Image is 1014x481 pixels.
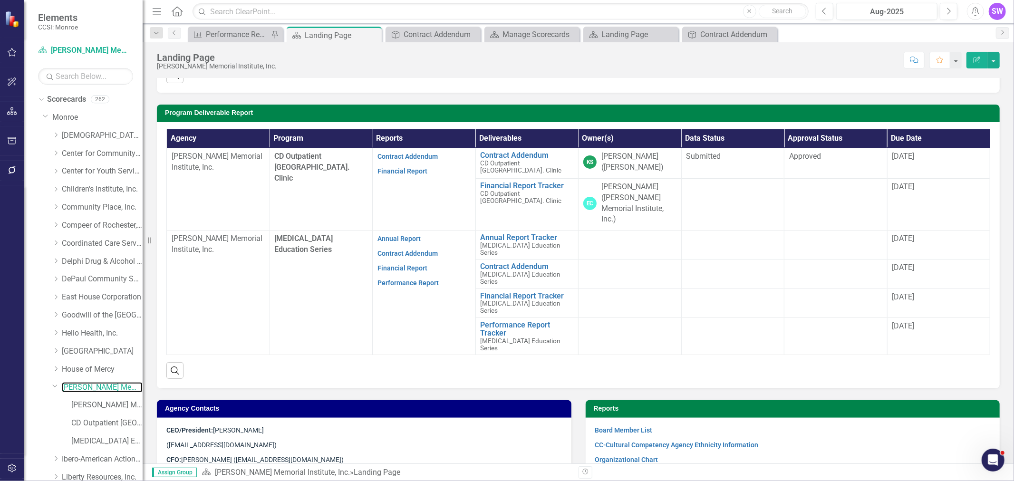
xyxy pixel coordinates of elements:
td: Double-Click to Edit [784,289,888,317]
button: Aug-2025 [836,3,937,20]
a: House of Mercy [62,364,143,375]
a: Community Place, Inc. [62,202,143,213]
a: Financial Report [377,264,427,272]
a: [PERSON_NAME] Memorial Institute, Inc. (MCOMH Internal) [71,400,143,411]
a: Children's Institute, Inc. [62,184,143,195]
div: Landing Page [601,29,676,40]
td: Double-Click to Edit [579,289,682,317]
td: Double-Click to Edit [887,231,990,260]
p: [PERSON_NAME] Memorial Institute, Inc. [172,151,265,173]
span: [MEDICAL_DATA] Education Series [481,270,561,285]
span: [DATE] [892,321,915,330]
a: [PERSON_NAME] Memorial Institute, Inc. [62,382,143,393]
td: Double-Click to Edit Right Click for Context Menu [475,178,579,230]
h3: Program Deliverable Report [165,109,995,116]
div: Contract Addendum [404,29,478,40]
a: Annual Report Tracker [481,233,574,242]
a: Performance Report [190,29,269,40]
div: [PERSON_NAME] Memorial Institute, Inc. [157,63,277,70]
div: 262 [91,96,109,104]
td: Double-Click to Edit [887,317,990,355]
td: Double-Click to Edit [887,289,990,317]
td: Double-Click to Edit [579,148,682,179]
td: Double-Click to Edit [167,231,270,355]
td: Double-Click to Edit [579,231,682,260]
a: Contract Addendum [377,250,438,257]
a: Landing Page [586,29,676,40]
img: ClearPoint Strategy [5,11,21,28]
td: Double-Click to Edit [784,317,888,355]
a: Performance Report [377,279,439,287]
div: KS [583,155,597,169]
span: [DATE] [892,182,915,191]
span: [MEDICAL_DATA] Education Series [481,299,561,314]
a: Contract Addendum [685,29,775,40]
td: Double-Click to Edit [579,317,682,355]
td: Double-Click to Edit [681,148,784,179]
a: Board Member List [595,426,653,434]
span: [DATE] [892,292,915,301]
a: Annual Report [377,235,421,242]
a: Goodwill of the [GEOGRAPHIC_DATA] [62,310,143,321]
td: Double-Click to Edit [887,178,990,230]
a: Financial Report Tracker [481,182,574,190]
td: Double-Click to Edit [784,178,888,230]
a: Delphi Drug & Alcohol Council [62,256,143,267]
span: Approved [789,152,821,161]
a: Manage Scorecards [487,29,577,40]
a: CD Outpatient [GEOGRAPHIC_DATA]. Clinic [71,418,143,429]
td: Double-Click to Edit [681,260,784,289]
td: Double-Click to Edit [887,148,990,179]
div: EC [583,197,597,210]
a: Scorecards [47,94,86,105]
div: Contract Addendum [700,29,775,40]
div: [PERSON_NAME] ([PERSON_NAME]) [601,151,676,173]
a: Contract Addendum [481,262,574,271]
button: SW [989,3,1006,20]
a: [PERSON_NAME] Memorial Institute, Inc. [38,45,133,56]
td: Double-Click to Edit [681,231,784,260]
button: Search [759,5,806,18]
div: Landing Page [354,468,400,477]
a: Helio Health, Inc. [62,328,143,339]
td: Double-Click to Edit [373,231,476,355]
a: Contract Addendum [377,153,438,160]
td: Double-Click to Edit [681,178,784,230]
td: Double-Click to Edit [373,148,476,231]
td: Double-Click to Edit [887,260,990,289]
td: Double-Click to Edit Right Click for Context Menu [475,231,579,260]
div: » [202,467,571,478]
span: Elements [38,12,78,23]
div: Manage Scorecards [502,29,577,40]
a: Financial Report Tracker [481,292,574,300]
a: Coordinated Care Services Inc. [62,238,143,249]
strong: CFO: [166,456,181,463]
td: Double-Click to Edit [681,289,784,317]
a: Monroe [52,112,143,123]
a: Ibero-American Action League, Inc. [62,454,143,465]
a: Center for Community Alternatives [62,148,143,159]
td: Double-Click to Edit Right Click for Context Menu [475,317,579,355]
div: Landing Page [305,29,379,41]
a: DePaul Community Services, lnc. [62,274,143,285]
td: Double-Click to Edit [167,148,270,231]
input: Search ClearPoint... [193,3,809,20]
a: [PERSON_NAME] Memorial Institute, Inc. [215,468,350,477]
a: Performance Report Tracker [481,321,574,337]
div: Aug-2025 [840,6,934,18]
div: Performance Report [206,29,269,40]
span: [PERSON_NAME] [166,426,264,434]
a: Center for Youth Services, Inc. [62,166,143,177]
a: Organizational Chart [595,456,658,463]
span: ([EMAIL_ADDRESS][DOMAIN_NAME]) [166,441,277,449]
span: [MEDICAL_DATA] Education Series [481,241,561,256]
div: [PERSON_NAME] ([PERSON_NAME] Memorial Institute, Inc.) [601,182,676,225]
input: Search Below... [38,68,133,85]
span: CD Outpatient [GEOGRAPHIC_DATA]. Clinic [481,159,562,174]
td: Double-Click to Edit Right Click for Context Menu [475,260,579,289]
p: [PERSON_NAME] Memorial Institute, Inc. [172,233,265,255]
h3: Agency Contacts [165,405,567,412]
span: Submitted [686,152,721,161]
a: East House Corporation [62,292,143,303]
iframe: Intercom live chat [982,449,1004,471]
